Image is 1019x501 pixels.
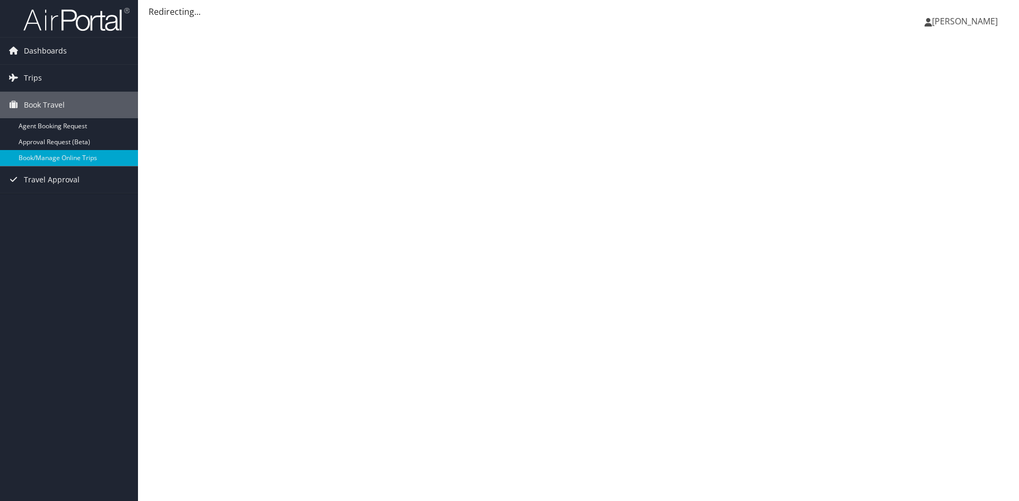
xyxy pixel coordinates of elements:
[24,166,80,193] span: Travel Approval
[24,65,42,91] span: Trips
[925,5,1008,37] a: [PERSON_NAME]
[24,38,67,64] span: Dashboards
[149,5,1008,18] div: Redirecting...
[932,15,998,27] span: [PERSON_NAME]
[24,92,65,118] span: Book Travel
[23,7,129,32] img: airportal-logo.png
